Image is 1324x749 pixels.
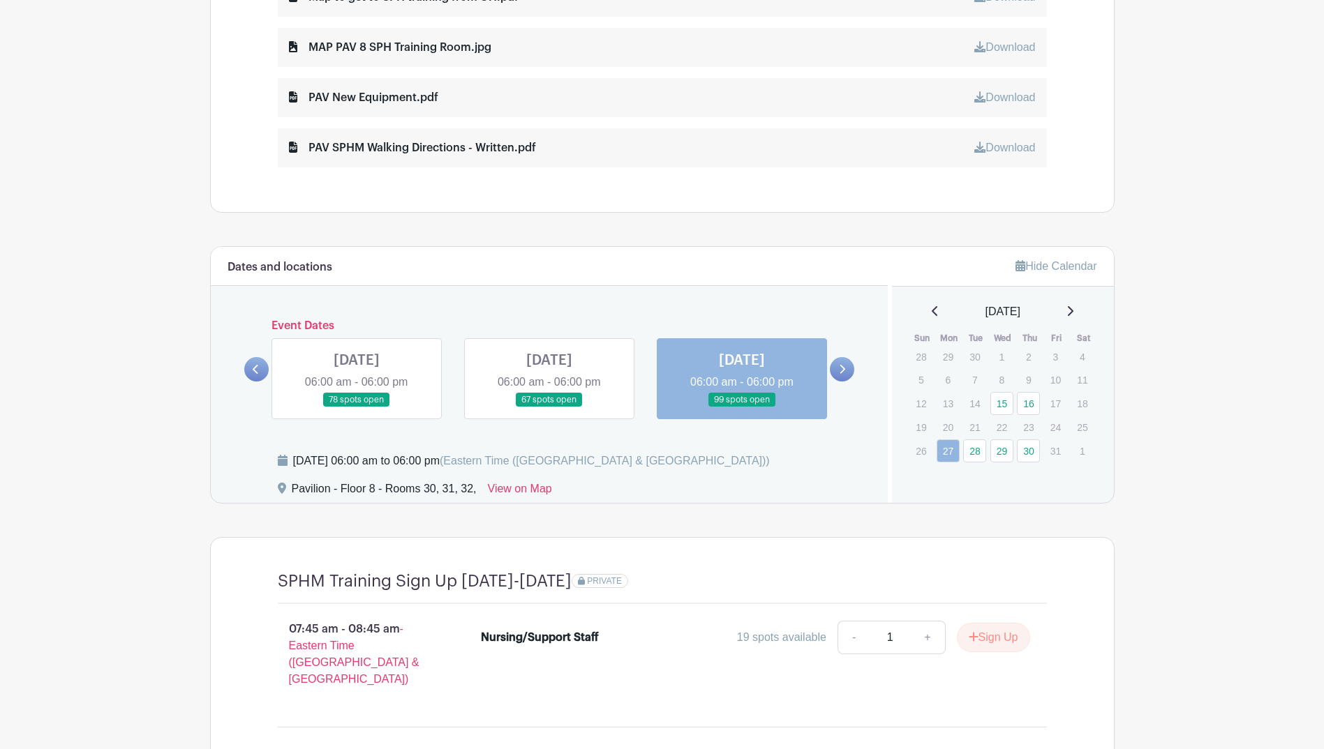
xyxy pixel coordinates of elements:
div: PAV New Equipment.pdf [289,89,438,106]
p: 28 [909,346,932,368]
th: Mon [936,331,963,345]
p: 13 [937,393,960,414]
p: 2 [1017,346,1040,368]
p: 9 [1017,369,1040,391]
span: PRIVATE [587,576,622,586]
p: 8 [990,369,1013,391]
p: 17 [1044,393,1067,414]
a: Hide Calendar [1016,260,1096,272]
a: 15 [990,392,1013,415]
p: 30 [963,346,986,368]
p: 25 [1071,416,1094,438]
th: Sat [1070,331,1097,345]
div: [DATE] 06:00 am to 06:00 pm [293,453,770,469]
p: 26 [909,440,932,462]
p: 11 [1071,369,1094,391]
button: Sign Up [957,623,1030,652]
a: 30 [1017,439,1040,462]
a: 27 [937,439,960,462]
div: 19 spots available [737,629,826,646]
p: 22 [990,416,1013,438]
p: 7 [963,369,986,391]
th: Thu [1016,331,1043,345]
p: 29 [937,346,960,368]
span: - Eastern Time ([GEOGRAPHIC_DATA] & [GEOGRAPHIC_DATA]) [289,623,419,685]
a: View on Map [488,481,552,503]
p: 4 [1071,346,1094,368]
h6: Dates and locations [228,261,332,274]
p: 3 [1044,346,1067,368]
th: Wed [990,331,1017,345]
p: 23 [1017,416,1040,438]
a: 29 [990,439,1013,462]
p: 1 [1071,440,1094,462]
h4: SPHM Training Sign Up [DATE]-[DATE] [278,571,572,591]
p: 24 [1044,416,1067,438]
a: + [910,621,945,654]
p: 1 [990,346,1013,368]
div: Pavilion - Floor 8 - Rooms 30, 31, 32, [292,481,477,503]
p: 10 [1044,369,1067,391]
p: 21 [963,416,986,438]
span: [DATE] [985,303,1020,320]
p: 5 [909,369,932,391]
span: (Eastern Time ([GEOGRAPHIC_DATA] & [GEOGRAPHIC_DATA])) [440,455,770,467]
div: PAV SPHM Walking Directions - Written.pdf [289,139,536,156]
div: Nursing/Support Staff [481,629,599,646]
p: 20 [937,416,960,438]
div: MAP PAV 8 SPH Training Room.jpg [289,39,491,56]
p: 18 [1071,393,1094,414]
p: 14 [963,393,986,414]
a: Download [974,91,1035,103]
a: 16 [1017,392,1040,415]
p: 07:45 am - 08:45 am [255,615,459,693]
p: 31 [1044,440,1067,462]
p: 12 [909,393,932,414]
a: - [838,621,870,654]
h6: Event Dates [269,319,831,333]
th: Sun [909,331,936,345]
p: 19 [909,416,932,438]
p: 6 [937,369,960,391]
th: Fri [1043,331,1071,345]
th: Tue [962,331,990,345]
a: Download [974,142,1035,153]
a: 28 [963,439,986,462]
a: Download [974,41,1035,53]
